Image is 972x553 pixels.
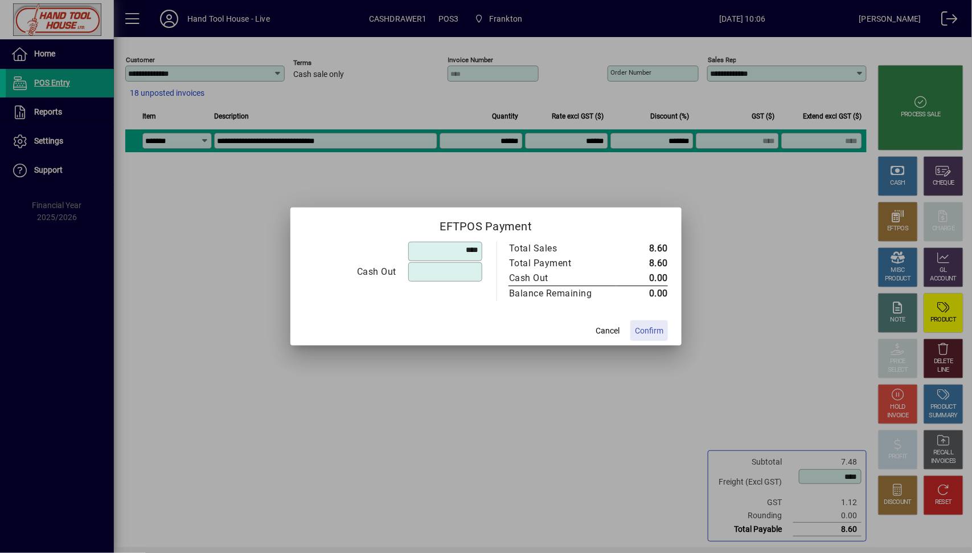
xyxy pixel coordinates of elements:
[630,320,668,341] button: Confirm
[509,271,605,285] div: Cash Out
[305,265,396,279] div: Cash Out
[635,325,663,337] span: Confirm
[508,241,616,256] td: Total Sales
[509,287,605,300] div: Balance Remaining
[596,325,620,337] span: Cancel
[508,256,616,271] td: Total Payment
[616,241,668,256] td: 8.60
[616,271,668,286] td: 0.00
[616,286,668,302] td: 0.00
[290,208,682,241] h2: EFTPOS Payment
[589,320,626,341] button: Cancel
[616,256,668,271] td: 8.60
